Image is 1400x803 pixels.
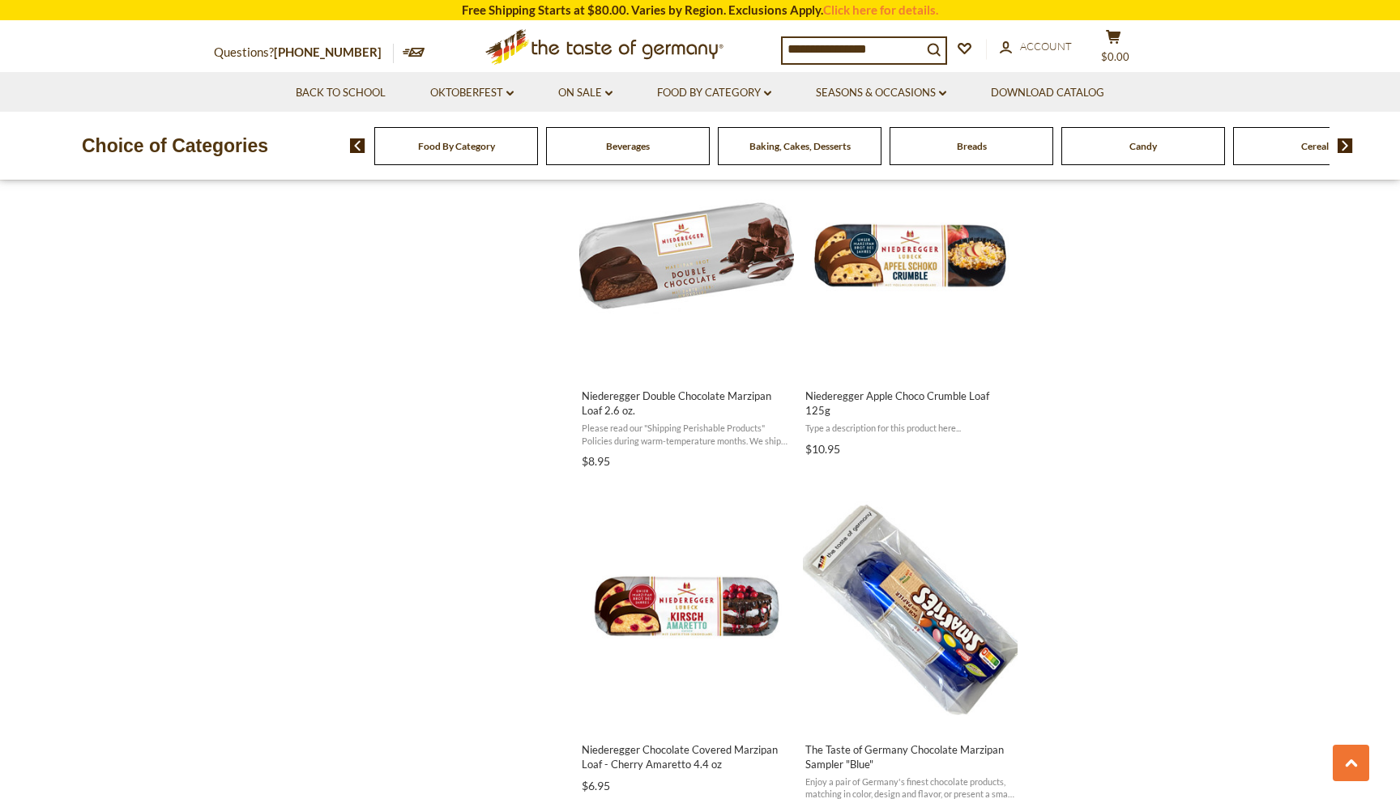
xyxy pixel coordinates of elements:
a: Niederegger Apple Choco Crumble Loaf 125g [803,134,1018,461]
span: $6.95 [582,779,610,792]
span: Niederegger Chocolate Covered Marzipan Loaf - Cherry Amaretto 4.4 oz [582,742,792,771]
span: The Taste of Germany Chocolate Marzipan Sampler "Blue" [805,742,1015,771]
a: Cereal [1301,140,1329,152]
span: Enjoy a pair of Germany's finest chocolate products, matching in color, design and flavor, or pre... [805,775,1015,801]
a: [PHONE_NUMBER] [274,45,382,59]
a: Niederegger Chocolate Covered Marzipan Loaf - Cherry Amaretto 4.4 oz [579,487,794,798]
span: $10.95 [805,442,840,456]
span: Please read our "Shipping Perishable Products" Policies during warm-temperature months. We ship h... [582,422,792,447]
a: Oktoberfest [430,84,514,102]
img: next arrow [1338,138,1353,153]
img: previous arrow [350,138,365,153]
img: Niederegger Apple Choco Crumble Loaf 125g [803,148,1018,363]
a: Baking, Cakes, Desserts [749,140,851,152]
p: Questions? [214,42,394,63]
a: Breads [957,140,987,152]
span: $0.00 [1101,50,1129,63]
a: Food By Category [657,84,771,102]
a: Beverages [606,140,650,152]
a: On Sale [558,84,612,102]
span: Account [1020,40,1072,53]
img: Niederegger Cherry Amaretto [579,501,794,716]
a: Food By Category [418,140,495,152]
span: Niederegger Apple Choco Crumble Loaf 125g [805,389,1015,418]
a: Back to School [296,84,386,102]
a: Seasons & Occasions [816,84,946,102]
button: $0.00 [1089,29,1137,70]
a: Niederegger Double Chocolate Marzipan Loaf 2.6 oz. [579,134,794,474]
img: Niederegger Double Chocolate Marzipan Loaf 2.6 oz. [579,148,794,363]
a: Candy [1129,140,1157,152]
a: Click here for details. [823,2,938,17]
span: $8.95 [582,454,610,468]
span: Type a description for this product here... [805,422,1015,434]
a: Account [1000,38,1072,56]
a: Download Catalog [991,84,1104,102]
span: Niederegger Double Chocolate Marzipan Loaf 2.6 oz. [582,389,792,418]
